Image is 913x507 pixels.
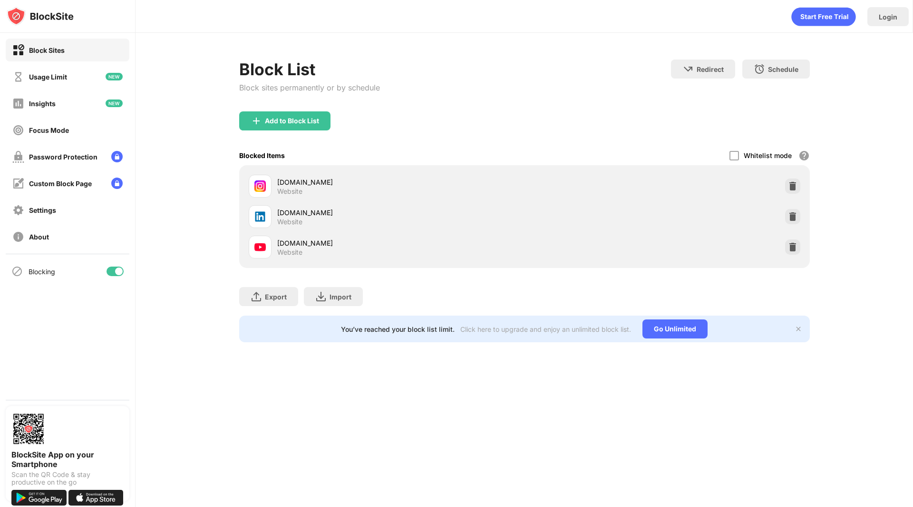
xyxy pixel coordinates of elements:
div: Website [277,248,302,257]
img: get-it-on-google-play.svg [11,490,67,506]
div: You’ve reached your block list limit. [341,325,455,333]
img: settings-off.svg [12,204,24,216]
img: favicons [254,180,266,192]
img: password-protection-off.svg [12,151,24,163]
img: download-on-the-app-store.svg [68,490,124,506]
img: blocking-icon.svg [11,266,23,277]
img: options-page-qr-code.png [11,412,46,446]
img: insights-off.svg [12,98,24,109]
div: Login [879,13,897,21]
img: block-on.svg [12,44,24,56]
img: customize-block-page-off.svg [12,178,24,189]
div: Scan the QR Code & stay productive on the go [11,471,124,486]
img: lock-menu.svg [111,178,123,189]
img: about-off.svg [12,231,24,243]
img: favicons [254,211,266,222]
img: x-button.svg [795,325,802,333]
div: Schedule [768,65,798,73]
div: Custom Block Page [29,179,92,188]
div: Import [330,293,351,301]
div: Block List [239,60,380,79]
div: [DOMAIN_NAME] [277,208,524,218]
img: new-icon.svg [106,99,123,107]
div: Add to Block List [265,117,319,125]
div: Focus Mode [29,126,69,134]
div: Go Unlimited [642,319,708,338]
div: Settings [29,206,56,214]
div: Whitelist mode [744,151,792,159]
img: logo-blocksite.svg [7,7,74,26]
div: animation [791,7,856,26]
div: Website [277,218,302,226]
img: new-icon.svg [106,73,123,80]
img: time-usage-off.svg [12,71,24,83]
div: Click here to upgrade and enjoy an unlimited block list. [460,325,631,333]
img: focus-off.svg [12,124,24,136]
div: Blocked Items [239,151,285,159]
div: [DOMAIN_NAME] [277,177,524,187]
div: [DOMAIN_NAME] [277,238,524,248]
img: favicons [254,241,266,253]
div: Redirect [697,65,724,73]
div: Website [277,187,302,196]
div: Blocking [29,268,55,276]
div: Export [265,293,287,301]
div: Block sites permanently or by schedule [239,83,380,92]
div: BlockSite App on your Smartphone [11,450,124,469]
div: Usage Limit [29,73,67,81]
div: About [29,233,49,241]
div: Password Protection [29,153,97,161]
div: Insights [29,99,56,108]
div: Block Sites [29,46,65,54]
img: lock-menu.svg [111,151,123,162]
